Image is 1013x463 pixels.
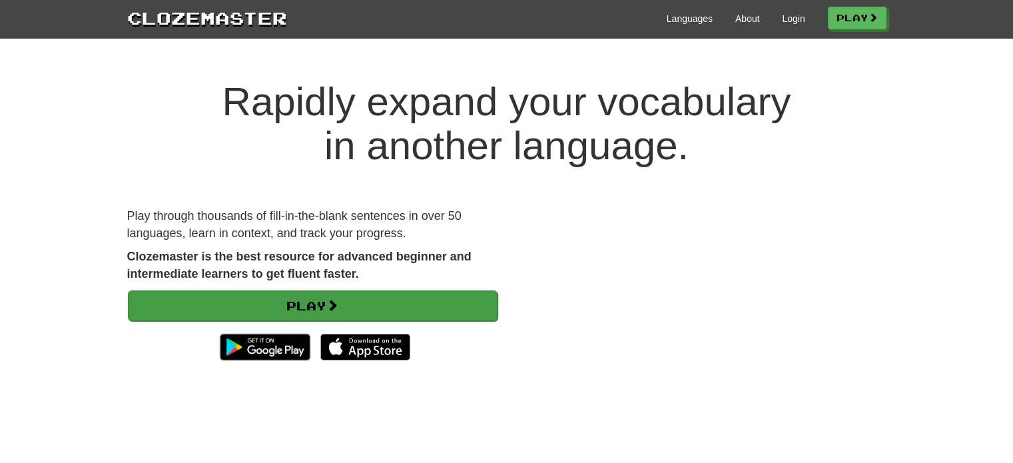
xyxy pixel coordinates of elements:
a: Play [828,7,886,29]
a: Clozemaster [127,5,287,30]
a: About [735,12,760,25]
img: Download_on_the_App_Store_Badge_US-UK_135x40-25178aeef6eb6b83b96f5f2d004eda3bffbb37122de64afbaef7... [320,334,410,360]
img: Get it on Google Play [213,327,316,367]
a: Languages [667,12,713,25]
p: Play through thousands of fill-in-the-blank sentences in over 50 languages, learn in context, and... [127,208,497,242]
strong: Clozemaster is the best resource for advanced beginner and intermediate learners to get fluent fa... [127,250,472,280]
a: Play [128,290,498,321]
a: Login [782,12,805,25]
